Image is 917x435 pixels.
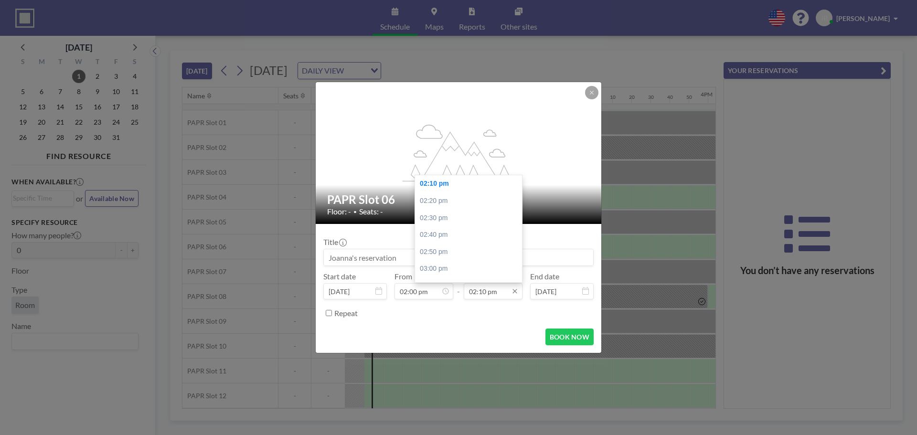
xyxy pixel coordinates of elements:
span: Floor: - [327,207,351,216]
input: Joanna's reservation [324,249,593,265]
div: 02:10 pm [415,175,527,192]
label: Title [323,237,346,247]
div: 02:20 pm [415,192,527,210]
label: From [395,272,412,281]
h2: PAPR Slot 06 [327,192,591,207]
div: 03:10 pm [415,277,527,295]
div: 02:40 pm [415,226,527,244]
div: 02:50 pm [415,244,527,261]
span: Seats: - [359,207,383,216]
span: - [457,275,460,296]
label: End date [530,272,559,281]
div: 03:00 pm [415,260,527,277]
div: 02:30 pm [415,210,527,227]
label: Start date [323,272,356,281]
label: Repeat [334,308,358,318]
span: • [353,208,357,215]
button: BOOK NOW [545,329,594,345]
